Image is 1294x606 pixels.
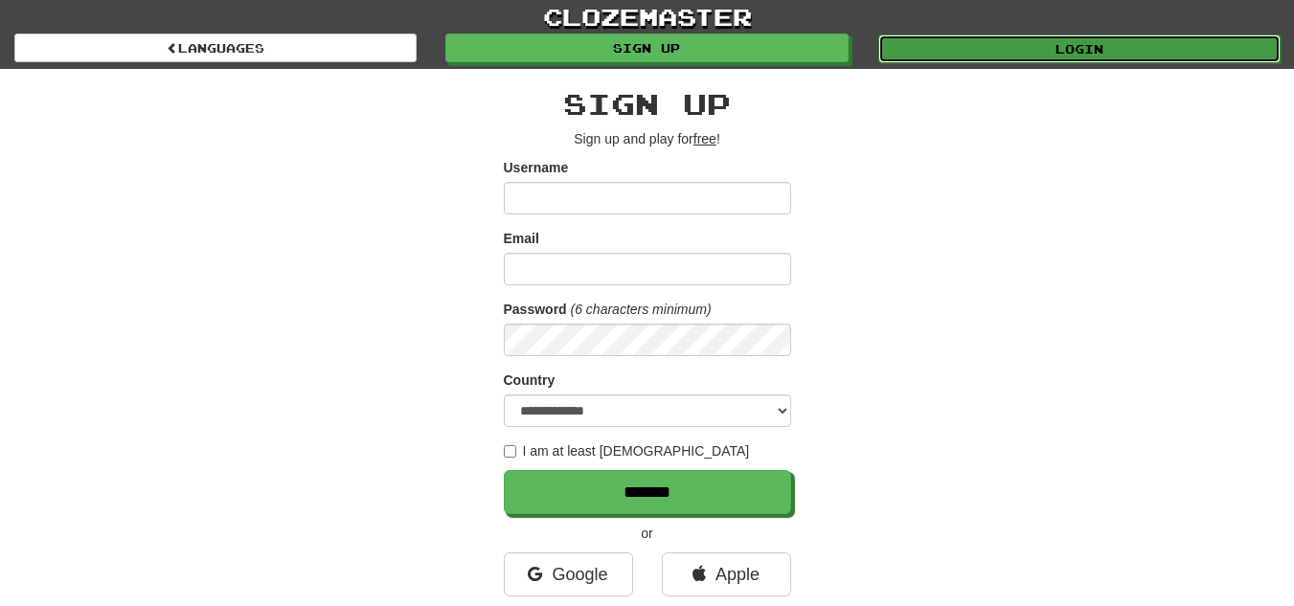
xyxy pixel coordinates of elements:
label: Password [504,300,567,319]
a: Google [504,552,633,596]
u: free [693,131,716,146]
p: Sign up and play for ! [504,129,791,148]
p: or [504,524,791,543]
h2: Sign up [504,88,791,120]
a: Apple [662,552,791,596]
a: Login [878,34,1281,63]
label: Username [504,158,569,177]
a: Languages [14,34,417,62]
label: I am at least [DEMOGRAPHIC_DATA] [504,441,750,460]
label: Email [504,229,539,248]
label: Country [504,370,556,390]
a: Sign up [445,34,848,62]
input: I am at least [DEMOGRAPHIC_DATA] [504,445,516,458]
em: (6 characters minimum) [571,302,712,317]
